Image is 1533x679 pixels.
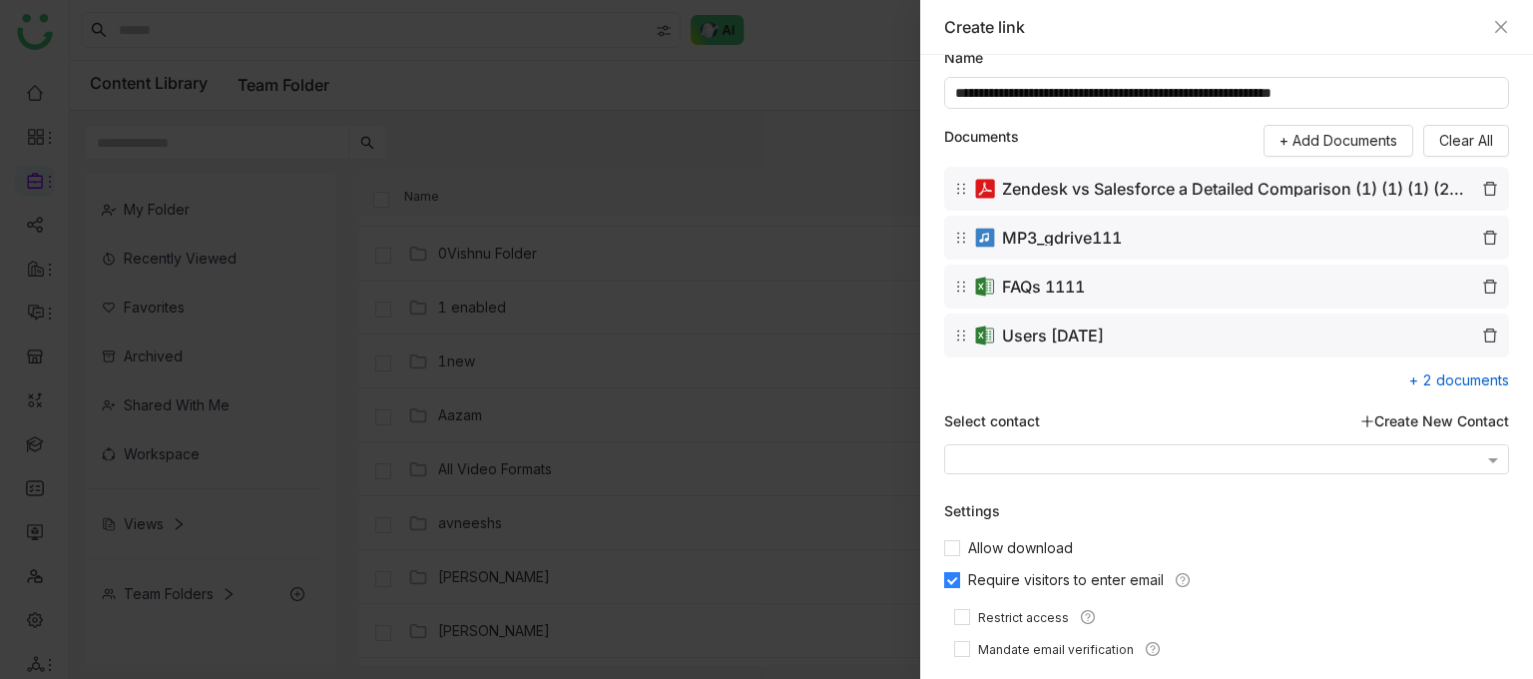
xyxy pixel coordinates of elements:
[1481,229,1499,247] img: delete.svg
[1002,181,1476,197] span: Zendesk vs Salesforce a Detailed Comparison (1) (1) (1) (2) (1)
[970,641,1142,660] span: Mandate email verification
[944,16,1483,38] div: Create link
[1439,130,1493,152] span: Clear All
[973,177,997,201] img: pdf.svg
[944,47,983,69] label: Name
[1279,130,1397,152] span: + Add Documents
[973,324,997,347] img: xlsx.svg
[1493,19,1509,35] button: Close
[1481,278,1499,296] img: delete.svg
[973,226,997,250] img: mp3.svg
[1481,327,1499,344] img: delete.svg
[1002,230,1476,246] span: MP3_gdrive111
[1264,125,1413,157] button: + Add Documents
[1409,369,1509,390] div: + 2 documents
[1481,180,1499,198] img: delete.svg
[970,609,1077,628] span: Restrict access
[960,537,1081,559] span: Allow download
[960,569,1172,591] span: Require visitors to enter email
[944,410,1040,432] div: Select contact
[944,126,1019,148] label: Documents
[1423,125,1509,157] button: Clear All
[1360,410,1509,432] a: Create New Contact
[944,500,1000,522] div: Settings
[1002,279,1476,295] span: FAQs 1111
[973,275,997,299] img: xlsx.svg
[1002,328,1476,343] span: Users [DATE]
